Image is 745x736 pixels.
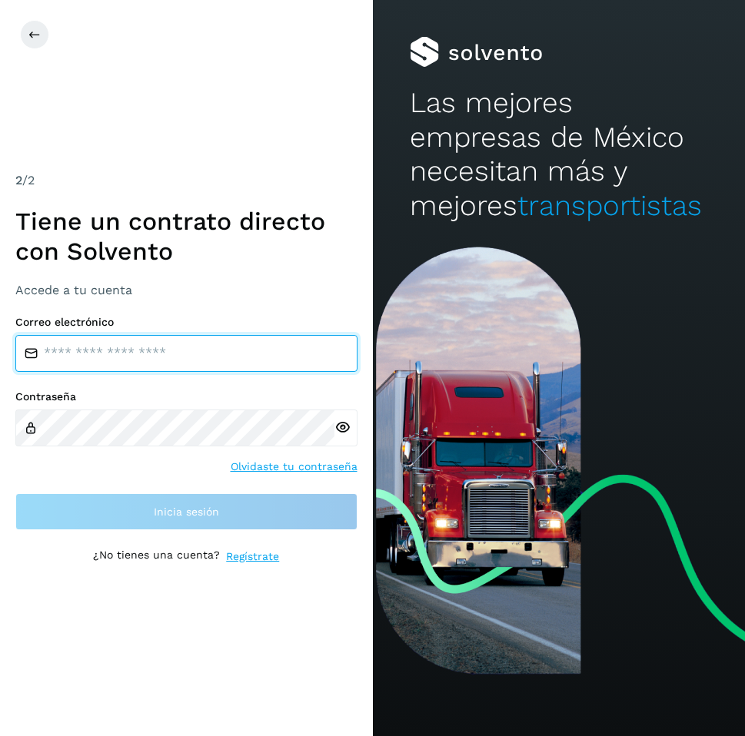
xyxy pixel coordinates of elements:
[15,283,358,297] h3: Accede a tu cuenta
[410,86,708,223] h2: Las mejores empresas de México necesitan más y mejores
[15,493,358,530] button: Inicia sesión
[15,207,358,266] h1: Tiene un contrato directo con Solvento
[93,549,220,565] p: ¿No tienes una cuenta?
[15,173,22,187] span: 2
[15,390,358,403] label: Contraseña
[517,189,702,222] span: transportistas
[226,549,279,565] a: Regístrate
[154,506,219,517] span: Inicia sesión
[231,459,358,475] a: Olvidaste tu contraseña
[15,171,358,190] div: /2
[15,316,358,329] label: Correo electrónico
